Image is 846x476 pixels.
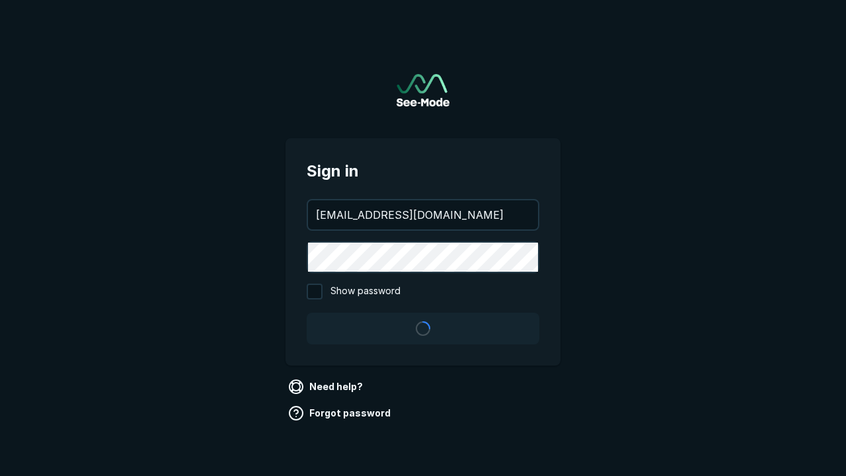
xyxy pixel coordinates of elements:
a: Go to sign in [397,74,449,106]
input: your@email.com [308,200,538,229]
span: Sign in [307,159,539,183]
a: Need help? [286,376,368,397]
span: Show password [330,284,401,299]
img: See-Mode Logo [397,74,449,106]
a: Forgot password [286,403,396,424]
